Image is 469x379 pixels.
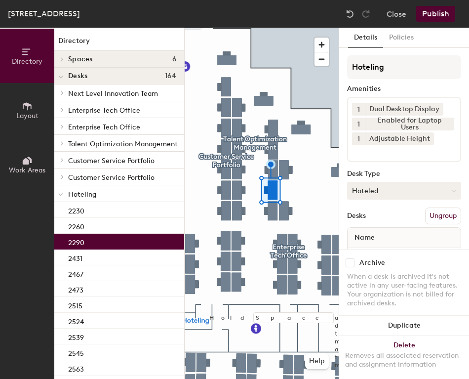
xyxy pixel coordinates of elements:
span: 1 [357,134,360,144]
div: [STREET_ADDRESS] [8,7,80,20]
button: 1 [352,132,365,145]
p: 2431 [68,252,82,263]
button: Policies [383,28,420,48]
img: Redo [361,9,371,19]
p: 2563 [68,362,84,374]
span: 1 [357,119,360,129]
div: When a desk is archived it's not active in any user-facing features. Your organization is not bil... [347,272,461,308]
span: Directory [12,57,42,66]
div: Adjustable Height [365,132,434,145]
button: Hoteled [347,182,461,200]
p: 2467 [68,267,83,279]
div: Enabled for Laptop Users [365,118,454,130]
div: Desks [347,212,366,220]
div: Removes all associated reservation and assignment information [345,351,463,369]
span: Talent Optimization Management [68,140,178,148]
span: Enterprise Tech Office [68,123,140,131]
span: Customer Service Portfolio [68,157,155,165]
button: Publish [416,6,455,22]
h1: Directory [54,36,184,51]
div: Desk Type [347,170,461,178]
div: Amenities [347,85,461,93]
span: Hoteling [68,190,96,199]
span: Layout [16,112,39,120]
button: Close [387,6,406,22]
span: Next Level Innovation Team [68,89,158,98]
div: Archive [359,259,385,267]
p: 2539 [68,331,84,342]
span: Enterprise Tech Office [68,106,140,115]
span: Desks [68,72,87,80]
img: Undo [345,9,355,19]
div: Dual Desktop Display [365,103,443,116]
span: Name [350,229,380,247]
p: 2473 [68,283,83,295]
button: Help [305,353,329,369]
span: 164 [165,72,176,80]
button: 1 [352,103,365,116]
button: Duplicate [339,316,469,336]
p: 2260 [68,220,84,231]
button: Ungroup [425,208,461,224]
p: 2545 [68,346,84,358]
p: 2524 [68,315,84,326]
p: 2290 [68,236,84,247]
button: 1 [352,118,365,130]
p: 2230 [68,204,84,215]
span: Customer Service Portfolio [68,173,155,182]
span: 6 [172,55,176,63]
button: Details [348,28,383,48]
p: 2515 [68,299,82,310]
span: Work Areas [9,166,45,174]
button: DeleteRemoves all associated reservation and assignment information [339,336,469,379]
span: 1 [357,104,360,115]
span: Spaces [68,55,93,63]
